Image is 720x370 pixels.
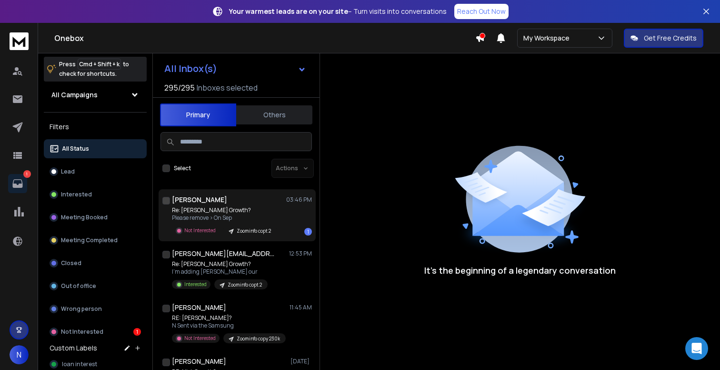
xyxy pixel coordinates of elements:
[44,322,147,341] button: Not Interested1
[44,185,147,204] button: Interested
[304,228,312,236] div: 1
[61,168,75,175] p: Lead
[172,268,268,276] p: I'm adding [PERSON_NAME] our
[44,120,147,134] h3: Filters
[10,345,29,364] button: N
[61,282,96,290] p: Out of office
[62,360,97,368] span: loan interest
[160,103,236,126] button: Primary
[157,59,314,78] button: All Inbox(s)
[172,260,268,268] p: Re: [PERSON_NAME] Growth?
[289,250,312,257] p: 12:53 PM
[50,343,97,353] h3: Custom Labels
[172,314,286,322] p: RE: [PERSON_NAME]?
[172,303,226,312] h1: [PERSON_NAME]
[172,195,227,205] h1: [PERSON_NAME]
[61,236,118,244] p: Meeting Completed
[78,59,121,70] span: Cmd + Shift + k
[229,7,447,16] p: – Turn visits into conversations
[61,328,103,336] p: Not Interested
[184,281,207,288] p: Interested
[236,104,312,125] button: Others
[290,304,312,311] p: 11:45 AM
[523,33,573,43] p: My Workspace
[44,231,147,250] button: Meeting Completed
[164,64,217,73] h1: All Inbox(s)
[644,33,697,43] p: Get Free Credits
[23,170,31,178] p: 1
[59,60,129,79] p: Press to check for shortcuts.
[624,29,703,48] button: Get Free Credits
[172,206,277,214] p: Re: [PERSON_NAME] Growth?
[172,249,277,258] h1: [PERSON_NAME][EMAIL_ADDRESS][DOMAIN_NAME] +1
[8,174,27,193] a: 1
[228,281,262,288] p: Zoominfo copt 2
[454,4,509,19] a: Reach Out Now
[62,145,89,153] p: All Status
[286,196,312,204] p: 03:46 PM
[44,85,147,104] button: All Campaigns
[61,191,92,198] p: Interested
[424,264,616,277] p: It’s the beginning of a legendary conversation
[61,259,81,267] p: Closed
[184,227,216,234] p: Not Interested
[229,7,348,16] strong: Your warmest leads are on your site
[61,214,108,221] p: Meeting Booked
[237,335,280,342] p: Zoominfo copy 230k
[44,162,147,181] button: Lead
[44,254,147,273] button: Closed
[172,322,286,329] p: N Sent via the Samsung
[237,227,271,235] p: Zoominfo copt 2
[685,337,708,360] div: Open Intercom Messenger
[51,90,98,100] h1: All Campaigns
[164,82,195,93] span: 295 / 295
[174,164,191,172] label: Select
[44,277,147,296] button: Out of office
[172,214,277,222] p: Please remove > On Sep
[290,358,312,365] p: [DATE]
[133,328,141,336] div: 1
[184,335,216,342] p: Not Interested
[61,305,102,313] p: Wrong person
[54,32,475,44] h1: Onebox
[44,139,147,158] button: All Status
[44,208,147,227] button: Meeting Booked
[44,299,147,319] button: Wrong person
[457,7,506,16] p: Reach Out Now
[172,357,226,366] h1: [PERSON_NAME]
[197,82,258,93] h3: Inboxes selected
[10,32,29,50] img: logo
